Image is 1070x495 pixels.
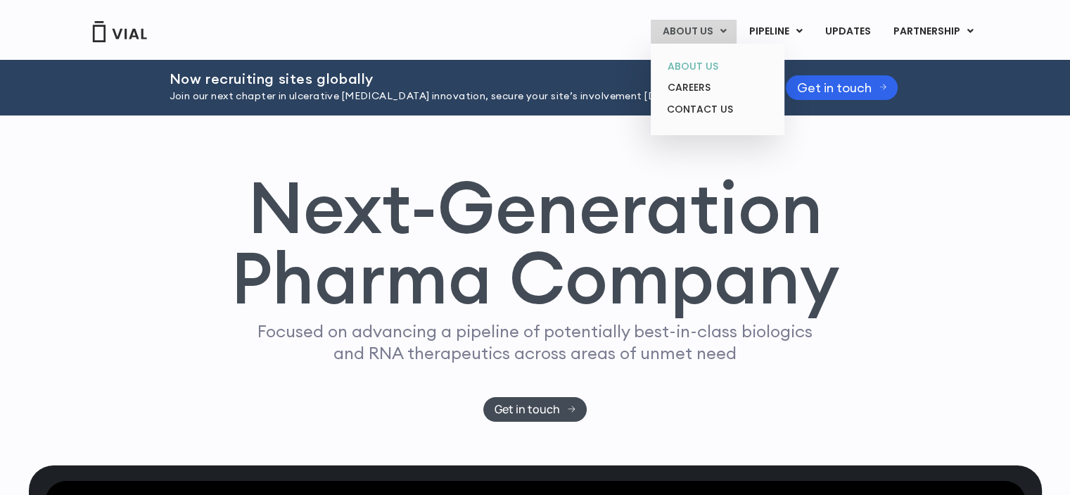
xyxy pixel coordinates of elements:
a: UPDATES [813,20,881,44]
img: Vial Logo [91,21,148,42]
p: Focused on advancing a pipeline of potentially best-in-class biologics and RNA therapeutics acros... [252,320,819,364]
a: PARTNERSHIPMenu Toggle [881,20,984,44]
a: ABOUT US [656,56,779,77]
h2: Now recruiting sites globally [170,71,751,87]
a: ABOUT USMenu Toggle [651,20,737,44]
a: Get in touch [483,397,587,422]
h1: Next-Generation Pharma Company [231,172,840,314]
a: Get in touch [786,75,898,100]
a: CONTACT US [656,99,779,121]
a: CAREERS [656,77,779,99]
span: Get in touch [495,404,560,415]
a: PIPELINEMenu Toggle [737,20,813,44]
span: Get in touch [797,82,872,93]
p: Join our next chapter in ulcerative [MEDICAL_DATA] innovation, secure your site’s involvement [DA... [170,89,751,104]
